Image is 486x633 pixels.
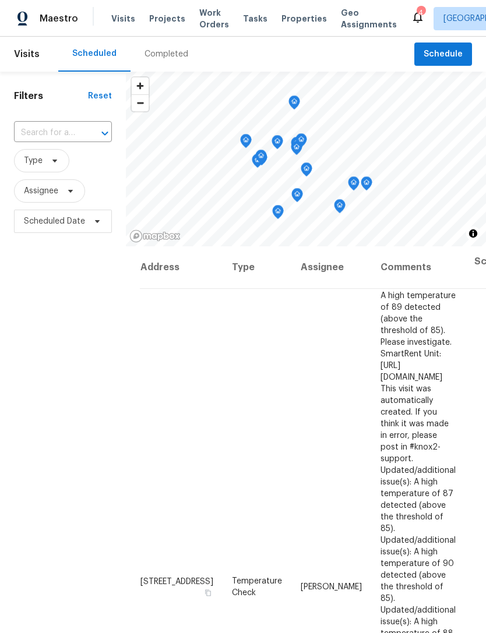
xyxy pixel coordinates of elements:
[272,205,284,223] div: Map marker
[291,246,371,289] th: Assignee
[111,13,135,24] span: Visits
[240,134,252,152] div: Map marker
[288,96,300,114] div: Map marker
[252,154,263,172] div: Map marker
[24,215,85,227] span: Scheduled Date
[88,90,112,102] div: Reset
[371,246,465,289] th: Comments
[291,141,302,159] div: Map marker
[129,229,181,243] a: Mapbox homepage
[361,176,372,195] div: Map marker
[97,125,113,142] button: Open
[295,133,307,151] div: Map marker
[466,227,480,241] button: Toggle attribution
[223,246,291,289] th: Type
[14,124,79,142] input: Search for an address...
[272,135,283,153] div: Map marker
[72,48,117,59] div: Scheduled
[291,188,303,206] div: Map marker
[24,155,43,167] span: Type
[470,227,477,240] span: Toggle attribution
[140,577,213,585] span: [STREET_ADDRESS]
[414,43,472,66] button: Schedule
[417,7,425,19] div: 4
[40,13,78,24] span: Maestro
[14,41,40,67] span: Visits
[301,582,362,590] span: [PERSON_NAME]
[334,199,346,217] div: Map marker
[132,95,149,111] span: Zoom out
[291,137,302,155] div: Map marker
[348,176,360,195] div: Map marker
[132,94,149,111] button: Zoom out
[24,185,58,197] span: Assignee
[132,77,149,94] button: Zoom in
[301,162,312,181] div: Map marker
[243,15,267,23] span: Tasks
[199,7,229,30] span: Work Orders
[14,90,88,102] h1: Filters
[232,577,282,596] span: Temperature Check
[140,246,223,289] th: Address
[281,13,327,24] span: Properties
[341,7,397,30] span: Geo Assignments
[424,47,463,62] span: Schedule
[149,13,185,24] span: Projects
[255,150,267,168] div: Map marker
[203,587,213,597] button: Copy Address
[145,48,188,60] div: Completed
